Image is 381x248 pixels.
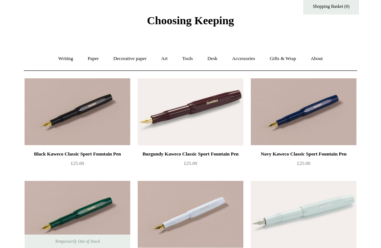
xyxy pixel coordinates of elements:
[184,160,197,166] span: £25.00
[47,235,107,248] span: Temporarily Out of Stock
[154,49,174,69] a: Art
[147,14,234,26] span: Choosing Keeping
[138,181,243,248] img: White Kaweco Classic Sport Fountain Pen
[251,150,356,180] a: Navy Kaweco Classic Sport Fountain Pen £25.00
[251,181,356,248] img: Mint Kaweco Skyline Sport Fountain Pen
[25,150,130,180] a: Black Kaweco Classic Sport Fountain Pen £25.00
[25,78,130,145] a: Black Kaweco Classic Sport Fountain Pen Black Kaweco Classic Sport Fountain Pen
[138,78,243,145] a: Burgundy Kaweco Classic Sport Fountain Pen Burgundy Kaweco Classic Sport Fountain Pen
[225,49,262,69] a: Accessories
[251,78,356,145] img: Navy Kaweco Classic Sport Fountain Pen
[253,150,355,158] div: Navy Kaweco Classic Sport Fountain Pen
[176,49,200,69] a: Tools
[138,150,243,180] a: Burgundy Kaweco Classic Sport Fountain Pen £25.00
[147,20,234,25] a: Choosing Keeping
[251,181,356,248] a: Mint Kaweco Skyline Sport Fountain Pen Mint Kaweco Skyline Sport Fountain Pen
[71,160,84,166] span: £25.00
[263,49,303,69] a: Gifts & Wrap
[138,181,243,248] a: White Kaweco Classic Sport Fountain Pen White Kaweco Classic Sport Fountain Pen
[81,49,106,69] a: Paper
[304,49,330,69] a: About
[26,150,128,158] div: Black Kaweco Classic Sport Fountain Pen
[25,181,130,248] img: Green Kaweco Classic Sport Fountain Pen
[25,181,130,248] a: Green Kaweco Classic Sport Fountain Pen Green Kaweco Classic Sport Fountain Pen Temporarily Out o...
[140,150,241,158] div: Burgundy Kaweco Classic Sport Fountain Pen
[25,78,130,145] img: Black Kaweco Classic Sport Fountain Pen
[107,49,153,69] a: Decorative paper
[138,78,243,145] img: Burgundy Kaweco Classic Sport Fountain Pen
[251,78,356,145] a: Navy Kaweco Classic Sport Fountain Pen Navy Kaweco Classic Sport Fountain Pen
[201,49,224,69] a: Desk
[297,160,310,166] span: £25.00
[52,49,80,69] a: Writing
